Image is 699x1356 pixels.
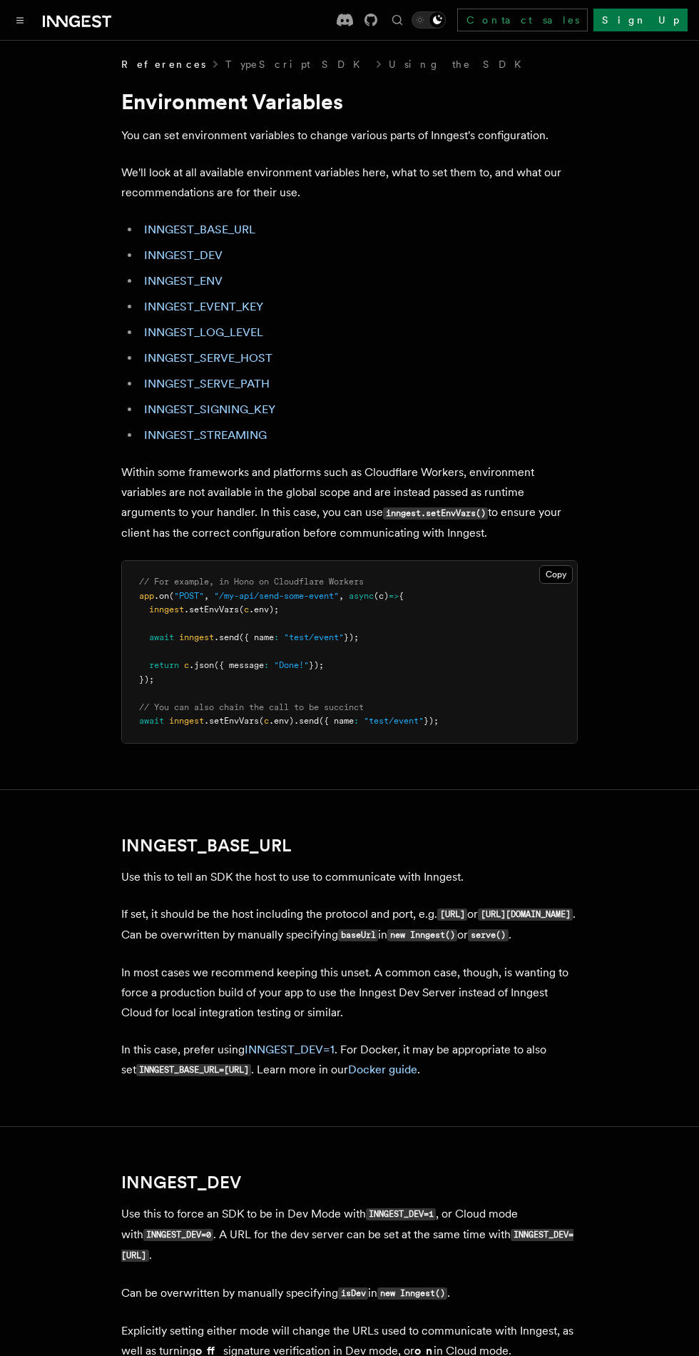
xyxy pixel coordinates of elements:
[338,929,378,941] code: baseUrl
[348,1063,417,1076] a: Docker guide
[204,716,259,726] span: .setEnvVars
[121,1283,578,1304] p: Can be overwritten by manually specifying in .
[144,248,223,262] a: INNGEST_DEV
[121,1173,241,1193] a: INNGEST_DEV
[344,632,359,642] span: });
[214,632,239,642] span: .send
[374,591,389,601] span: (c)
[139,591,154,601] span: app
[144,351,272,365] a: INNGEST_SERVE_HOST
[144,403,275,416] a: INNGEST_SIGNING_KEY
[412,11,446,29] button: Toggle dark mode
[269,716,294,726] span: .env)
[143,1229,213,1241] code: INNGEST_DEV=0
[144,223,255,236] a: INNGEST_BASE_URL
[239,632,274,642] span: ({ name
[284,632,344,642] span: "test/event"
[144,428,267,442] a: INNGEST_STREAMING
[121,867,578,887] p: Use this to tell an SDK the host to use to communicate with Inngest.
[189,660,214,670] span: .json
[149,660,179,670] span: return
[383,507,488,520] code: inngest.setEnvVars()
[225,57,369,71] a: TypeScript SDK
[354,716,359,726] span: :
[179,632,214,642] span: inngest
[539,565,573,584] button: Copy
[389,11,406,29] button: Find something...
[121,1204,578,1266] p: Use this to force an SDK to be in Dev Mode with , or Cloud mode with . A URL for the dev server c...
[377,1287,447,1300] code: new Inngest()
[294,716,319,726] span: .send
[144,325,263,339] a: INNGEST_LOG_LEVEL
[214,591,339,601] span: "/my-api/send-some-event"
[274,660,309,670] span: "Done!"
[338,1287,368,1300] code: isDev
[349,591,374,601] span: async
[184,604,239,614] span: .setEnvVars
[121,836,291,856] a: INNGEST_BASE_URL
[174,591,204,601] span: "POST"
[121,963,578,1023] p: In most cases we recommend keeping this unset. A common case, though, is wanting to force a produ...
[424,716,439,726] span: });
[121,57,205,71] span: References
[437,909,467,921] code: [URL]
[11,11,29,29] button: Toggle navigation
[239,604,244,614] span: (
[249,604,279,614] span: .env);
[274,632,279,642] span: :
[139,716,164,726] span: await
[184,660,189,670] span: c
[121,1040,578,1081] p: In this case, prefer using . For Docker, it may be appropriate to also set . Learn more in our .
[244,604,249,614] span: c
[399,591,404,601] span: {
[259,716,264,726] span: (
[264,716,269,726] span: c
[139,577,364,587] span: // For example, in Hono on Cloudflare Workers
[264,660,269,670] span: :
[144,377,270,390] a: INNGEST_SERVE_PATH
[319,716,354,726] span: ({ name
[169,716,204,726] span: inngest
[478,909,573,921] code: [URL][DOMAIN_NAME]
[121,88,578,114] h1: Environment Variables
[169,591,174,601] span: (
[468,929,508,941] code: serve()
[149,604,184,614] span: inngest
[149,632,174,642] span: await
[245,1043,335,1056] a: INNGEST_DEV=1
[121,462,578,543] p: Within some frameworks and platforms such as Cloudflare Workers, environment variables are not av...
[154,591,169,601] span: .on
[366,1208,436,1220] code: INNGEST_DEV=1
[121,163,578,203] p: We'll look at all available environment variables here, what to set them to, and what our recomme...
[121,126,578,146] p: You can set environment variables to change various parts of Inngest's configuration.
[593,9,688,31] a: Sign Up
[457,9,588,31] a: Contact sales
[309,660,324,670] span: });
[144,300,263,313] a: INNGEST_EVENT_KEY
[339,591,344,601] span: ,
[136,1064,251,1076] code: INNGEST_BASE_URL=[URL]
[139,674,154,684] span: });
[389,591,399,601] span: =>
[204,591,209,601] span: ,
[121,904,578,946] p: If set, it should be the host including the protocol and port, e.g. or . Can be overwritten by ma...
[387,929,457,941] code: new Inngest()
[139,702,364,712] span: // You can also chain the call to be succinct
[214,660,264,670] span: ({ message
[144,274,223,288] a: INNGEST_ENV
[389,57,530,71] a: Using the SDK
[364,716,424,726] span: "test/event"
